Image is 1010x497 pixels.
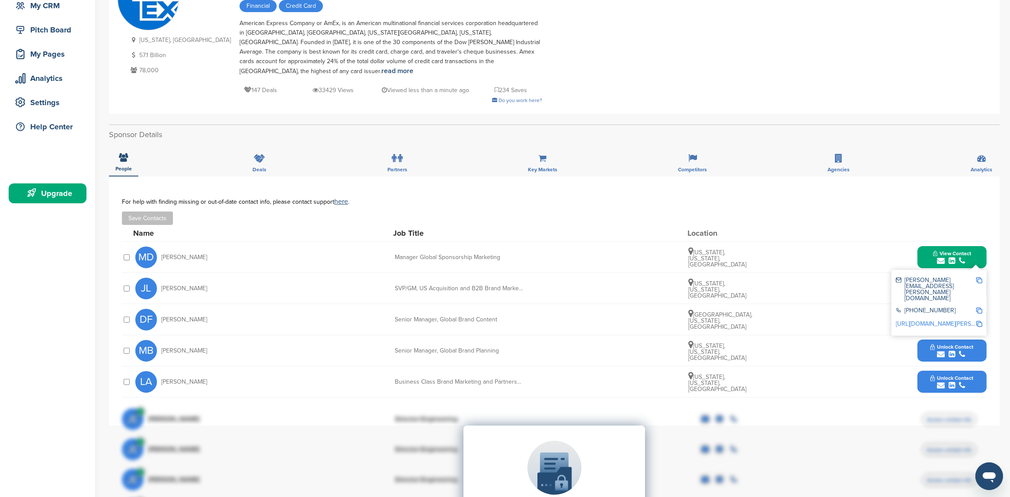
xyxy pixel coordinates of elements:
iframe: Button to launch messaging window [975,462,1003,490]
span: Deals [252,167,266,172]
span: View Contact [933,250,971,257]
span: MD [135,247,157,268]
button: Unlock Contact [920,369,984,395]
div: SVP/GM, US Acquisition and B2B Brand Marketing, Small Business - Global Commercial Services [395,285,524,292]
div: Business Class Brand Marketing and Partnerships, Global Commercial Services [395,379,524,385]
p: 78,000 [128,65,231,76]
span: [PERSON_NAME] [161,254,207,260]
img: Copy [976,308,982,314]
h2: Sponsor Details [109,129,1000,141]
span: [PERSON_NAME] [161,348,207,354]
button: Save Contacts [122,212,173,225]
div: My Pages [13,46,86,62]
span: [US_STATE], [US_STATE], [GEOGRAPHIC_DATA] [688,280,746,299]
span: Unlock Contact [930,375,973,381]
div: Help Center [13,119,86,135]
a: Upgrade [9,183,86,203]
span: LA [135,371,157,393]
span: [PERSON_NAME] [161,379,207,385]
div: Senior Manager, Global Brand Planning [395,348,524,354]
span: Unlock Contact [930,344,973,350]
span: Partners [387,167,407,172]
div: Settings [13,95,86,110]
span: [PERSON_NAME] [161,317,207,323]
span: [PERSON_NAME] [161,285,207,292]
a: read more [381,67,413,75]
span: [GEOGRAPHIC_DATA], [US_STATE], [GEOGRAPHIC_DATA] [688,311,752,330]
div: For help with finding missing or out-of-date contact info, please contact support . [122,198,987,205]
div: Location [688,229,753,237]
div: Pitch Board [13,22,86,38]
button: View Contact [923,244,981,270]
div: Senior Manager, Global Brand Content [395,317,524,323]
p: 33429 Views [313,85,354,96]
span: Agencies [828,167,850,172]
span: Competitors [678,167,707,172]
span: People [115,166,132,171]
div: Name [133,229,228,237]
div: [PERSON_NAME][EMAIL_ADDRESS][PERSON_NAME][DOMAIN_NAME] [896,277,976,301]
button: Unlock Contact [920,338,984,364]
span: Do you work here? [499,97,542,103]
a: [URL][DOMAIN_NAME][PERSON_NAME] [896,320,1001,327]
span: JL [135,278,157,299]
p: 147 Deals [244,85,277,96]
a: Pitch Board [9,20,86,40]
p: 57.1 Billion [128,50,231,61]
div: [PHONE_NUMBER] [896,308,976,315]
div: Upgrade [13,186,86,201]
div: Job Title [393,229,523,237]
img: Copy [976,321,982,327]
a: Analytics [9,68,86,88]
img: Copy [976,277,982,283]
p: [US_STATE], [GEOGRAPHIC_DATA] [128,35,231,45]
span: Analytics [971,167,992,172]
a: My Pages [9,44,86,64]
p: 234 Saves [495,85,527,96]
span: [US_STATE], [US_STATE], [GEOGRAPHIC_DATA] [688,373,746,393]
a: Do you work here? [492,97,542,103]
a: Settings [9,93,86,112]
div: Manager Global Sponsorship Marketing [395,254,524,260]
span: [US_STATE], [US_STATE], [GEOGRAPHIC_DATA] [688,249,746,268]
div: American Express Company or AmEx, is an American multinational financial services corporation hea... [240,19,542,76]
a: Help Center [9,117,86,137]
span: DF [135,309,157,330]
a: here [334,197,348,206]
span: [US_STATE], [US_STATE], [GEOGRAPHIC_DATA] [688,342,746,362]
span: MB [135,340,157,362]
div: Analytics [13,71,86,86]
p: Viewed less than a minute ago [382,85,469,96]
span: Key Markets [528,167,557,172]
